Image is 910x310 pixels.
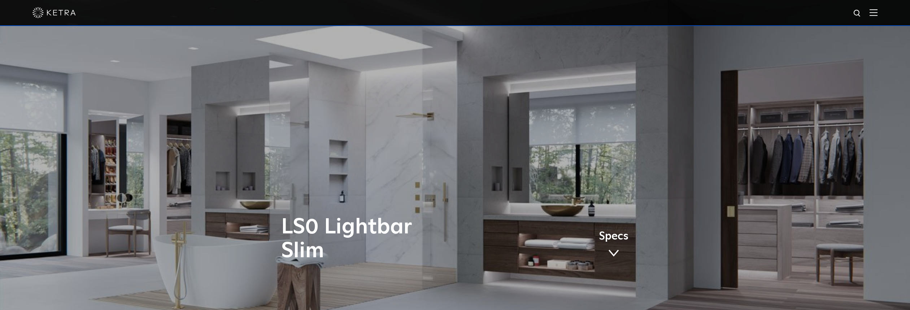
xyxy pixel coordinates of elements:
img: ketra-logo-2019-white [32,7,76,18]
span: Specs [599,231,628,242]
a: Specs [599,231,628,259]
h1: LS0 Lightbar Slim [281,215,485,263]
img: Hamburger%20Nav.svg [870,9,878,16]
img: search icon [853,9,862,18]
